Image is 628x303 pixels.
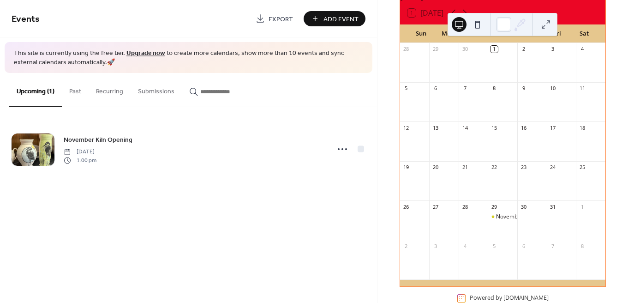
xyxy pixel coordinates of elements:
div: 15 [490,124,497,131]
span: 1:00 pm [64,156,96,164]
button: Submissions [131,73,182,106]
div: 17 [550,124,556,131]
div: 19 [403,164,410,171]
div: 27 [432,203,439,210]
div: 31 [550,203,556,210]
div: 2 [403,242,410,249]
div: 10 [550,85,556,92]
div: 3 [550,46,556,53]
div: 30 [461,46,468,53]
div: 3 [432,242,439,249]
div: 7 [461,85,468,92]
button: Add Event [304,11,365,26]
div: 8 [490,85,497,92]
div: Sun [407,24,435,43]
div: 24 [550,164,556,171]
div: 4 [579,46,586,53]
div: Mon [435,24,462,43]
button: Recurring [89,73,131,106]
div: 6 [432,85,439,92]
div: 21 [461,164,468,171]
div: 26 [403,203,410,210]
div: 13 [432,124,439,131]
div: 5 [403,85,410,92]
div: 12 [403,124,410,131]
a: [DOMAIN_NAME] [503,294,549,302]
div: 30 [520,203,527,210]
div: 5 [490,242,497,249]
div: 29 [490,203,497,210]
span: Events [12,10,40,28]
div: 14 [461,124,468,131]
div: 9 [520,85,527,92]
a: Upgrade now [126,47,165,60]
div: 16 [520,124,527,131]
div: 8 [579,242,586,249]
button: Past [62,73,89,106]
a: November Kiln Opening [64,134,132,145]
span: Export [269,14,293,24]
div: November Kiln Opening [488,213,517,221]
div: 29 [432,46,439,53]
span: This site is currently using the free tier. to create more calendars, show more than 10 events an... [14,49,363,67]
div: 20 [432,164,439,171]
a: Export [249,11,300,26]
div: 28 [403,46,410,53]
div: 1 [579,203,586,210]
button: Upcoming (1) [9,73,62,107]
div: 7 [550,242,556,249]
span: November Kiln Opening [64,135,132,145]
div: 22 [490,164,497,171]
div: 23 [520,164,527,171]
span: [DATE] [64,148,96,156]
div: 18 [579,124,586,131]
div: 25 [579,164,586,171]
div: 2 [520,46,527,53]
span: Add Event [323,14,359,24]
div: Powered by [470,294,549,302]
div: 6 [520,242,527,249]
div: 4 [461,242,468,249]
div: 1 [490,46,497,53]
div: 11 [579,85,586,92]
div: 28 [461,203,468,210]
div: Sat [571,24,598,43]
div: November Kiln Opening [496,213,557,221]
